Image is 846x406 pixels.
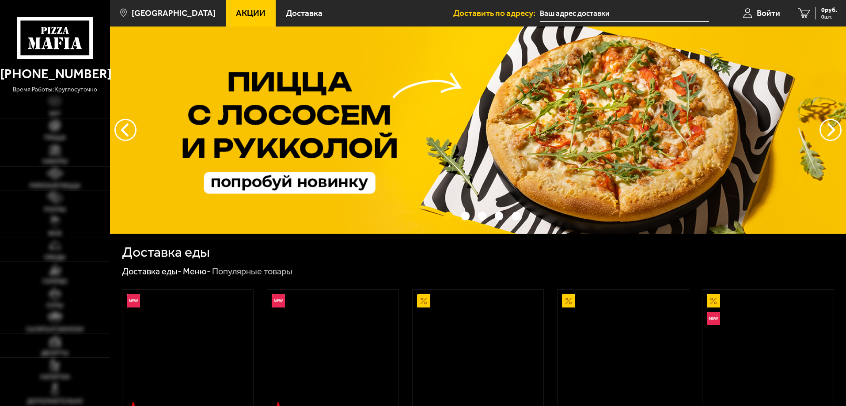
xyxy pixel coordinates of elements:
[417,294,430,307] img: Акционный
[819,119,842,141] button: предыдущий
[707,294,720,307] img: Акционный
[286,9,322,17] span: Доставка
[453,9,540,17] span: Доставить по адресу:
[757,9,780,17] span: Войти
[44,207,66,213] span: Роллы
[821,14,837,19] span: 0 шт.
[42,279,68,285] span: Горячее
[132,9,216,17] span: [GEOGRAPHIC_DATA]
[114,119,137,141] button: следующий
[127,294,140,307] img: Новинка
[461,212,470,220] button: точки переключения
[44,135,66,141] span: Пицца
[46,303,63,309] span: Супы
[122,245,210,259] h1: Доставка еды
[707,312,720,325] img: Новинка
[183,266,211,277] a: Меню-
[562,294,575,307] img: Акционный
[478,212,486,220] button: точки переключения
[40,374,70,380] span: Напитки
[27,398,83,405] span: Дополнительно
[540,5,709,22] input: Ваш адрес доставки
[512,212,520,220] button: точки переключения
[236,9,266,17] span: Акции
[444,212,452,220] button: точки переключения
[122,266,182,277] a: Доставка еды-
[821,7,837,13] span: 0 руб.
[495,212,503,220] button: точки переключения
[272,294,285,307] img: Новинка
[212,266,292,277] div: Популярные товары
[44,254,65,261] span: Обеды
[41,350,68,357] span: Десерты
[49,111,61,117] span: Хит
[30,183,80,189] span: Римская пицца
[26,326,83,333] span: Салаты и закуски
[42,159,68,165] span: Наборы
[48,231,62,237] span: WOK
